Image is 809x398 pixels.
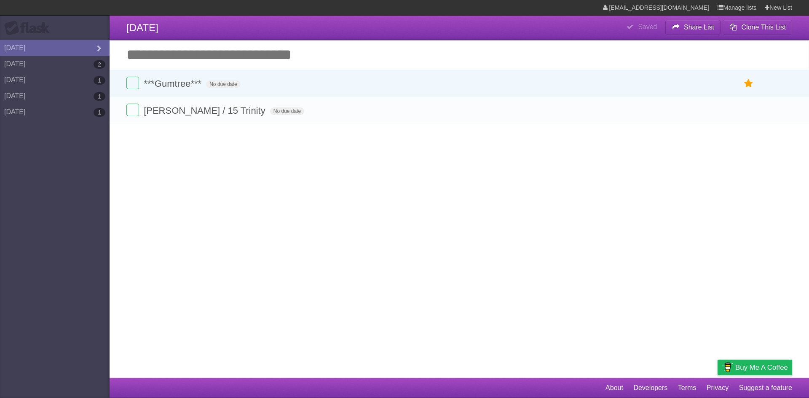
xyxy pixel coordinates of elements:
span: No due date [206,80,240,88]
label: Done [126,77,139,89]
label: Done [126,104,139,116]
b: 1 [94,92,105,101]
b: 1 [94,108,105,117]
img: Buy me a coffee [722,360,733,374]
a: Terms [678,380,696,396]
span: [DATE] [126,22,158,33]
b: Clone This List [741,24,786,31]
a: Suggest a feature [739,380,792,396]
div: Flask [4,21,55,36]
label: Star task [741,77,757,91]
a: Developers [633,380,667,396]
b: 1 [94,76,105,85]
a: Privacy [707,380,729,396]
button: Share List [665,20,721,35]
button: Clone This List [723,20,792,35]
span: Buy me a coffee [735,360,788,375]
span: No due date [270,107,304,115]
a: Buy me a coffee [718,360,792,375]
b: Saved [638,23,657,30]
span: [PERSON_NAME] / 15 Trinity [144,105,268,116]
b: Share List [684,24,714,31]
a: About [605,380,623,396]
b: 2 [94,60,105,69]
